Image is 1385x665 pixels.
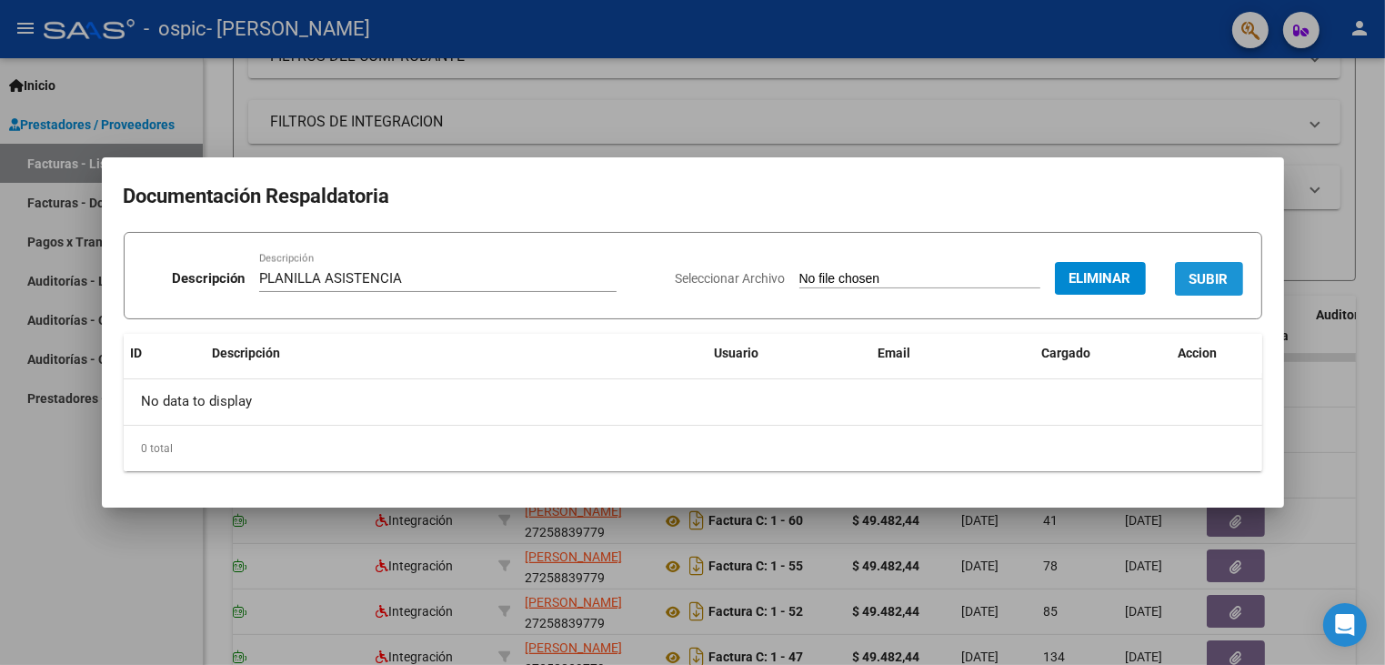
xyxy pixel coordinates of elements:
[878,346,911,360] span: Email
[172,268,245,289] p: Descripción
[124,379,1262,425] div: No data to display
[213,346,281,360] span: Descripción
[1323,603,1367,647] div: Open Intercom Messenger
[1179,346,1218,360] span: Accion
[206,334,708,373] datatable-header-cell: Descripción
[1069,270,1131,287] span: Eliminar
[676,271,786,286] span: Seleccionar Archivo
[1189,271,1229,287] span: SUBIR
[1055,262,1146,295] button: Eliminar
[1171,334,1262,373] datatable-header-cell: Accion
[1175,262,1243,296] button: SUBIR
[871,334,1035,373] datatable-header-cell: Email
[1042,346,1091,360] span: Cargado
[131,346,143,360] span: ID
[124,179,1262,214] h2: Documentación Respaldatoria
[708,334,871,373] datatable-header-cell: Usuario
[1035,334,1171,373] datatable-header-cell: Cargado
[124,334,206,373] datatable-header-cell: ID
[715,346,759,360] span: Usuario
[124,426,1262,471] div: 0 total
